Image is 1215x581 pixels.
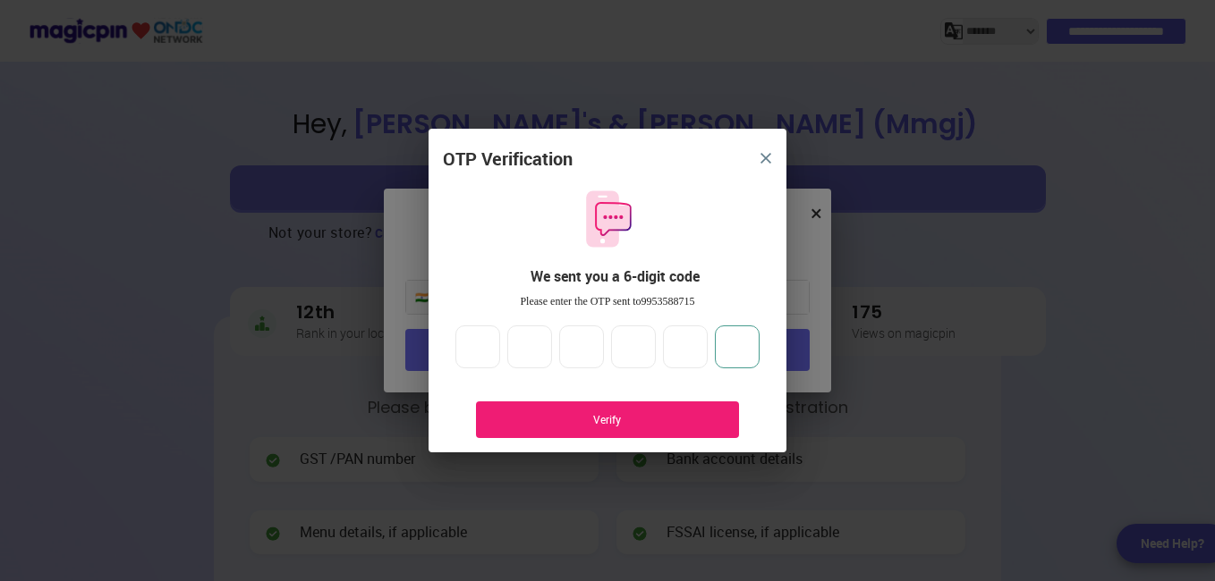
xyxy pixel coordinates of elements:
[750,142,782,174] button: close
[443,294,772,309] div: Please enter the OTP sent to 9953588715
[760,153,771,164] img: 8zTxi7IzMsfkYqyYgBgfvSHvmzQA9juT1O3mhMgBDT8p5s20zMZ2JbefE1IEBlkXHwa7wAFxGwdILBLhkAAAAASUVORK5CYII=
[503,412,712,427] div: Verify
[457,266,772,287] div: We sent you a 6-digit code
[577,189,638,249] img: otpMessageIcon.11fa9bf9.svg
[443,147,573,173] div: OTP Verification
